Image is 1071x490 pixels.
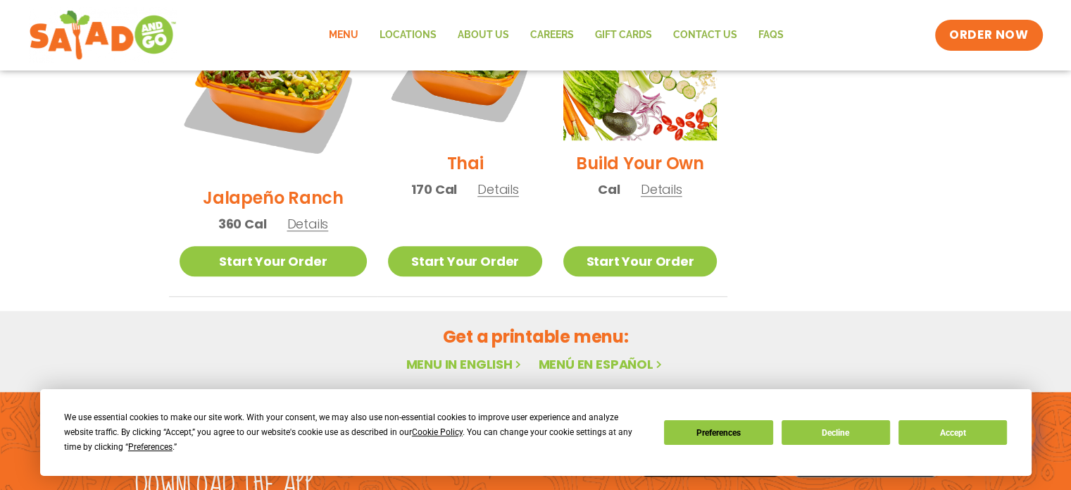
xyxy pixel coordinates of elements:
[447,19,520,51] a: About Us
[563,246,717,276] a: Start Your Order
[287,215,328,233] span: Details
[406,355,524,373] a: Menu in English
[29,7,177,63] img: new-SAG-logo-768×292
[203,185,344,210] h2: Jalapeño Ranch
[388,246,541,276] a: Start Your Order
[520,19,584,51] a: Careers
[64,410,647,455] div: We use essential cookies to make our site work. With your consent, we may also use non-essential ...
[538,355,665,373] a: Menú en español
[663,19,748,51] a: Contact Us
[411,180,457,199] span: 170 Cal
[748,19,794,51] a: FAQs
[782,420,890,445] button: Decline
[169,324,903,349] h2: Get a printable menu:
[584,19,663,51] a: GIFT CARDS
[641,180,682,198] span: Details
[412,427,463,437] span: Cookie Policy
[664,420,772,445] button: Preferences
[180,246,368,276] a: Start Your Order
[447,151,484,176] h2: Thai
[40,389,1032,476] div: Cookie Consent Prompt
[318,19,369,51] a: Menu
[949,27,1028,44] span: ORDER NOW
[369,19,447,51] a: Locations
[128,442,173,452] span: Preferences
[318,19,794,51] nav: Menu
[898,420,1007,445] button: Accept
[477,180,519,198] span: Details
[598,180,620,199] span: Cal
[935,20,1042,51] a: ORDER NOW
[218,214,267,233] span: 360 Cal
[576,151,704,176] h2: Build Your Own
